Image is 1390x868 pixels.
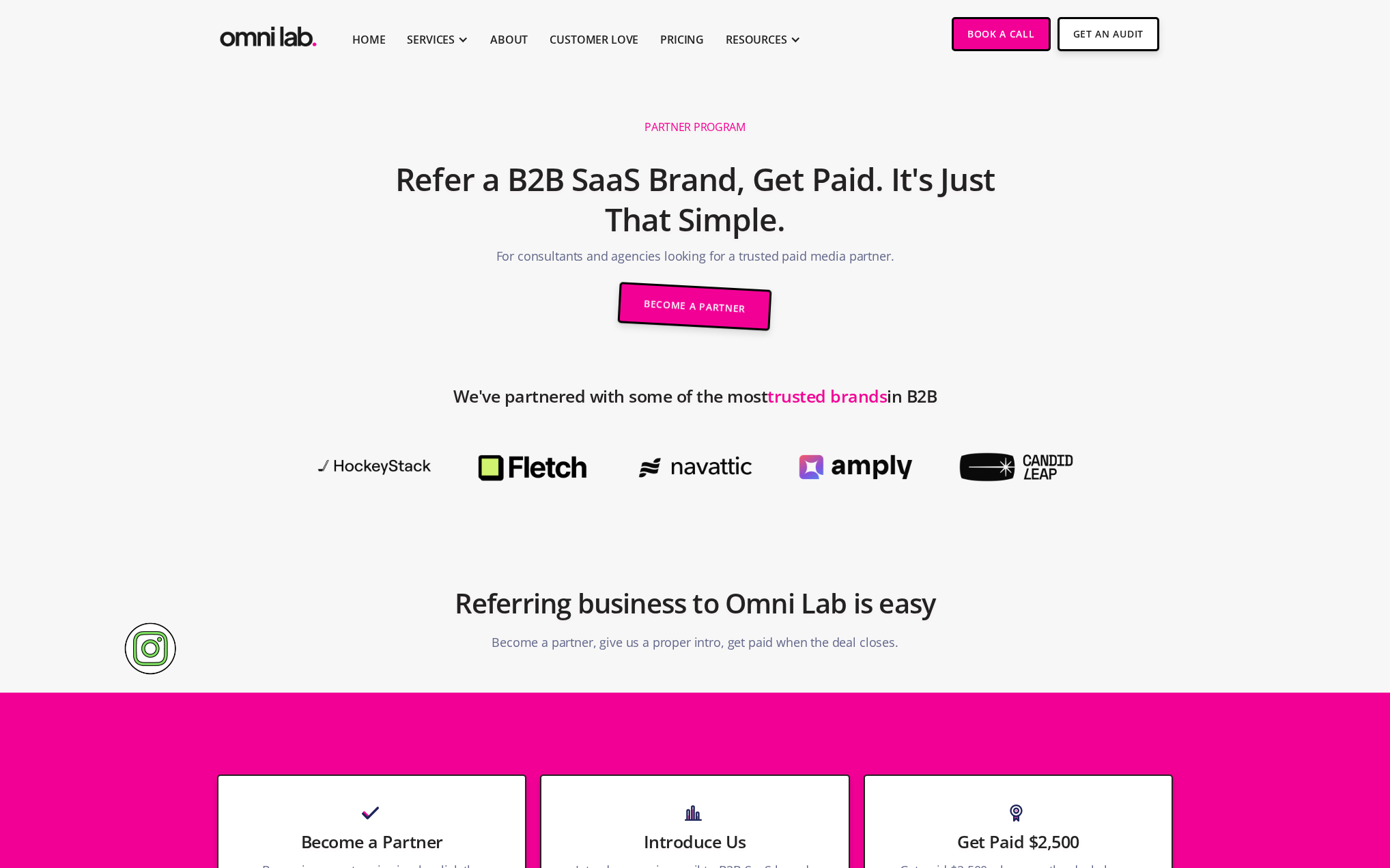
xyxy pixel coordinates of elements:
a: Home [352,31,385,48]
iframe: Chat Widget [1144,710,1390,868]
h1: Partner Program [644,120,745,134]
p: For consultants and agencies looking for a trusted paid media partner. [496,247,894,272]
a: home [217,17,320,50]
img: Omni Lab: B2B SaaS Demand Generation Agency [217,17,320,50]
a: Pricing [660,31,704,48]
h2: Refer a B2B SaaS Brand, Get Paid. It's Just That Simple. [370,152,1020,248]
p: Become a partner, give us a proper intro, get paid when the deal closes. [492,626,898,659]
div: RESOURCES [726,31,787,48]
h3: Get Paid $2,500 [892,830,1144,853]
a: Book a Call [952,17,1051,51]
a: Get An Audit [1058,17,1159,51]
a: Become a Partner [618,282,772,331]
a: About [490,31,528,48]
div: SERVICES [407,31,455,48]
a: Customer Love [550,31,638,48]
span: trusted brands [767,384,887,407]
h3: Introduce Us [569,830,821,853]
h2: Referring business to Omni Lab is easy [455,580,936,626]
h2: We've partnered with some of the most in B2B [453,379,937,433]
h3: Become a Partner [246,830,498,853]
